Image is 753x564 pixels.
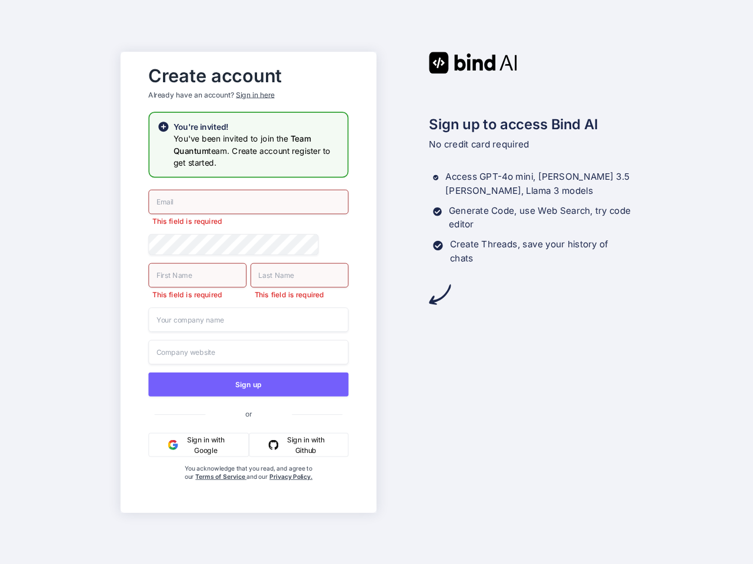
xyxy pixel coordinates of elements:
[148,307,348,332] input: Your company name
[249,432,349,456] button: Sign in with Github
[269,439,279,449] img: github
[148,263,246,287] input: First Name
[148,189,348,214] input: Email
[174,133,311,155] span: Team Quantum
[168,439,178,449] img: google
[269,472,312,480] a: Privacy Policy.
[429,52,517,73] img: Bind AI logo
[449,203,632,231] p: Generate Code, use Web Search, try code editor
[174,120,339,132] h2: You're invited!
[251,263,349,287] input: Last Name
[429,137,632,152] p: No credit card required
[148,216,348,226] p: This field is required
[445,169,632,197] p: Access GPT-4o mini, [PERSON_NAME] 3.5 [PERSON_NAME], Llama 3 models
[251,289,349,299] p: This field is required
[148,372,348,396] button: Sign up
[195,472,246,480] a: Terms of Service
[148,68,348,83] h2: Create account
[236,89,274,99] div: Sign in here
[450,237,632,266] p: Create Threads, save your history of chats
[429,113,632,135] h2: Sign up to access Bind AI
[205,401,292,426] span: or
[174,133,339,169] h3: You've been invited to join the team. Create account register to get started.
[429,283,451,305] img: arrow
[148,89,348,99] p: Already have an account?
[148,432,249,456] button: Sign in with Google
[148,340,348,364] input: Company website
[182,465,315,505] div: You acknowledge that you read, and agree to our and our
[148,289,246,299] p: This field is required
